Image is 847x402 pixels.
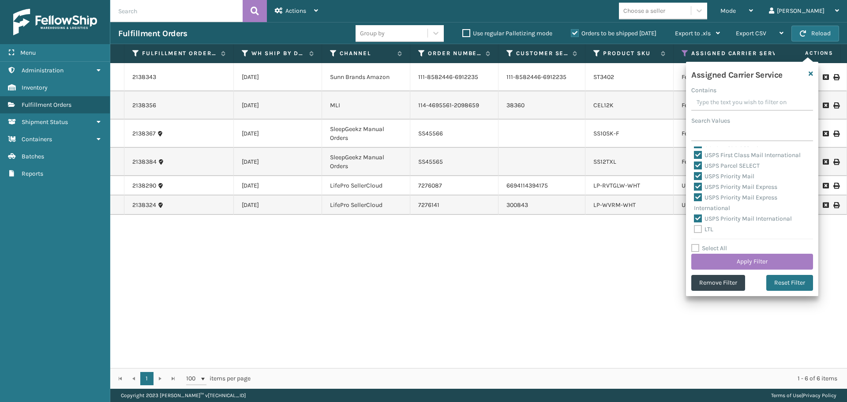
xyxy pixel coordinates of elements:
[691,116,730,125] label: Search Values
[623,6,665,15] div: Choose a seller
[823,102,828,109] i: Request to Be Cancelled
[410,63,498,91] td: 111-8582446-6912235
[694,183,777,191] label: USPS Priority Mail Express
[675,30,711,37] span: Export to .xls
[694,151,801,159] label: USPS First Class Mail International
[234,148,322,176] td: [DATE]
[132,158,157,166] a: 2138384
[823,159,828,165] i: Request to Be Cancelled
[410,91,498,120] td: 114-4695561-2098659
[22,118,68,126] span: Shipment Status
[498,176,585,195] td: 6694114394175
[823,131,828,137] i: Request to Be Cancelled
[833,131,839,137] i: Print Label
[823,202,828,208] i: Request to Be Cancelled
[498,63,585,91] td: 111-8582446-6912235
[694,194,777,212] label: USPS Priority Mail Express International
[694,173,754,180] label: USPS Priority Mail
[118,28,187,39] h3: Fulfillment Orders
[691,244,727,252] label: Select All
[766,275,813,291] button: Reset Filter
[132,73,156,82] a: 2138343
[498,195,585,215] td: 300843
[322,120,410,148] td: SleepGeekz Manual Orders
[674,195,827,215] td: UPS Ground
[22,101,71,109] span: Fulfillment Orders
[694,225,713,233] label: LTL
[720,7,736,15] span: Mode
[340,49,393,57] label: Channel
[322,63,410,91] td: Sunn Brands Amazon
[674,91,827,120] td: FedEx Home Delivery
[234,91,322,120] td: [DATE]
[22,67,64,74] span: Administration
[791,26,839,41] button: Reload
[694,162,760,169] label: USPS Parcel SELECT
[140,372,154,385] a: 1
[121,389,246,402] p: Copyright 2023 [PERSON_NAME]™ v [TECHNICAL_ID]
[20,49,36,56] span: Menu
[142,49,217,57] label: Fulfillment Order Id
[410,120,498,148] td: SS45566
[674,176,827,195] td: UPS Ground
[428,49,481,57] label: Order Number
[516,49,568,57] label: Customer Service Order Number
[234,120,322,148] td: [DATE]
[694,215,792,222] label: USPS Priority Mail International
[132,181,156,190] a: 2138290
[771,392,802,398] a: Terms of Use
[132,101,156,110] a: 2138356
[823,183,828,189] i: Request to Be Cancelled
[593,101,614,109] a: CEL12K
[593,182,640,189] a: LP-RVTGLW-WHT
[498,91,585,120] td: 38360
[22,135,52,143] span: Containers
[736,30,766,37] span: Export CSV
[322,195,410,215] td: LifePro SellerCloud
[360,29,385,38] div: Group by
[691,67,783,80] h4: Assigned Carrier Service
[833,102,839,109] i: Print Label
[410,148,498,176] td: SS45565
[234,176,322,195] td: [DATE]
[674,120,827,148] td: FedEx Home Delivery
[691,95,813,111] input: Type the text you wish to filter on
[251,49,305,57] label: WH Ship By Date
[777,46,839,60] span: Actions
[833,74,839,80] i: Print Label
[674,63,827,91] td: FedEx Home Delivery
[186,372,251,385] span: items per page
[263,374,837,383] div: 1 - 6 of 6 items
[132,201,156,210] a: 2138324
[22,170,43,177] span: Reports
[13,9,97,35] img: logo
[691,254,813,270] button: Apply Filter
[691,49,810,57] label: Assigned Carrier Service
[803,392,836,398] a: Privacy Policy
[322,148,410,176] td: SleepGeekz Manual Orders
[674,148,827,176] td: FedEx Home Delivery
[603,49,656,57] label: Product SKU
[833,159,839,165] i: Print Label
[593,73,614,81] a: ST3402
[833,202,839,208] i: Print Label
[234,63,322,91] td: [DATE]
[771,389,836,402] div: |
[593,201,636,209] a: LP-WVRM-WHT
[410,195,498,215] td: 7276141
[322,176,410,195] td: LifePro SellerCloud
[571,30,656,37] label: Orders to be shipped [DATE]
[410,176,498,195] td: 7276087
[691,86,716,95] label: Contains
[593,130,619,137] a: SS10SK-F
[593,158,616,165] a: SS12TXL
[322,91,410,120] td: MLI
[833,183,839,189] i: Print Label
[186,374,199,383] span: 100
[132,129,156,138] a: 2138367
[691,275,745,291] button: Remove Filter
[462,30,552,37] label: Use regular Palletizing mode
[22,153,44,160] span: Batches
[285,7,306,15] span: Actions
[22,84,48,91] span: Inventory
